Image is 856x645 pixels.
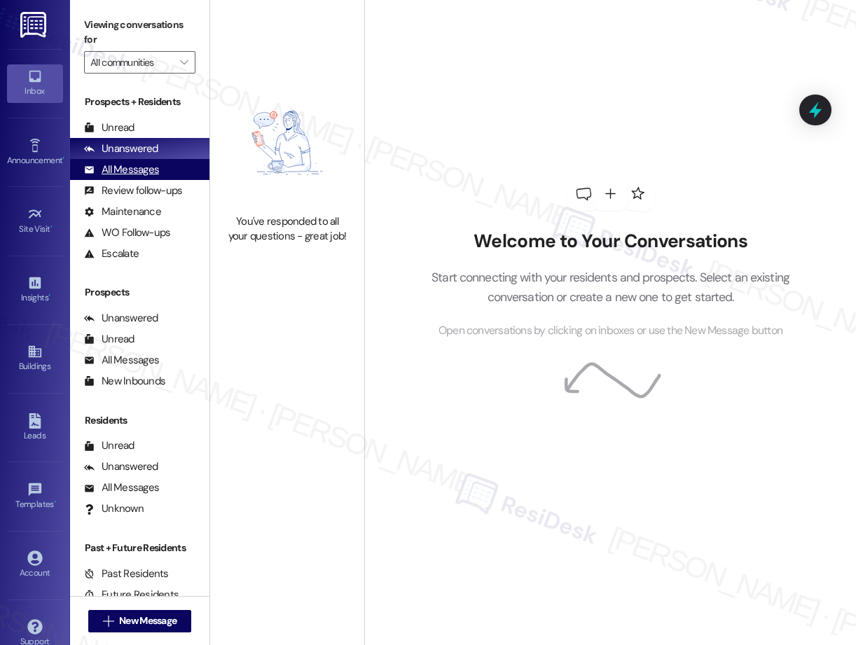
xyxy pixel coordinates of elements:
[84,204,161,219] div: Maintenance
[7,478,63,515] a: Templates •
[84,141,158,156] div: Unanswered
[84,120,134,135] div: Unread
[84,374,165,389] div: New Inbounds
[7,409,63,447] a: Leads
[119,613,177,628] span: New Message
[7,64,63,102] a: Inbox
[84,353,159,368] div: All Messages
[7,546,63,584] a: Account
[84,501,144,516] div: Unknown
[226,214,349,244] div: You've responded to all your questions - great job!
[70,95,209,109] div: Prospects + Residents
[410,230,811,253] h2: Welcome to Your Conversations
[62,153,64,163] span: •
[70,541,209,555] div: Past + Future Residents
[70,285,209,300] div: Prospects
[84,438,134,453] div: Unread
[84,332,134,347] div: Unread
[84,183,182,198] div: Review follow-ups
[84,247,139,261] div: Escalate
[7,271,63,309] a: Insights •
[88,610,192,632] button: New Message
[84,480,159,495] div: All Messages
[20,12,49,38] img: ResiDesk Logo
[84,567,169,581] div: Past Residents
[84,459,158,474] div: Unanswered
[7,202,63,240] a: Site Visit •
[84,226,170,240] div: WO Follow-ups
[7,340,63,377] a: Buildings
[84,311,158,326] div: Unanswered
[180,57,188,68] i: 
[54,497,56,507] span: •
[90,51,173,74] input: All communities
[410,268,811,307] p: Start connecting with your residents and prospects. Select an existing conversation or create a n...
[439,322,782,340] span: Open conversations by clicking on inboxes or use the New Message button
[48,291,50,300] span: •
[70,413,209,428] div: Residents
[50,222,53,232] span: •
[103,616,113,627] i: 
[84,588,179,602] div: Future Residents
[84,14,195,51] label: Viewing conversations for
[84,162,159,177] div: All Messages
[226,78,349,207] img: empty-state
